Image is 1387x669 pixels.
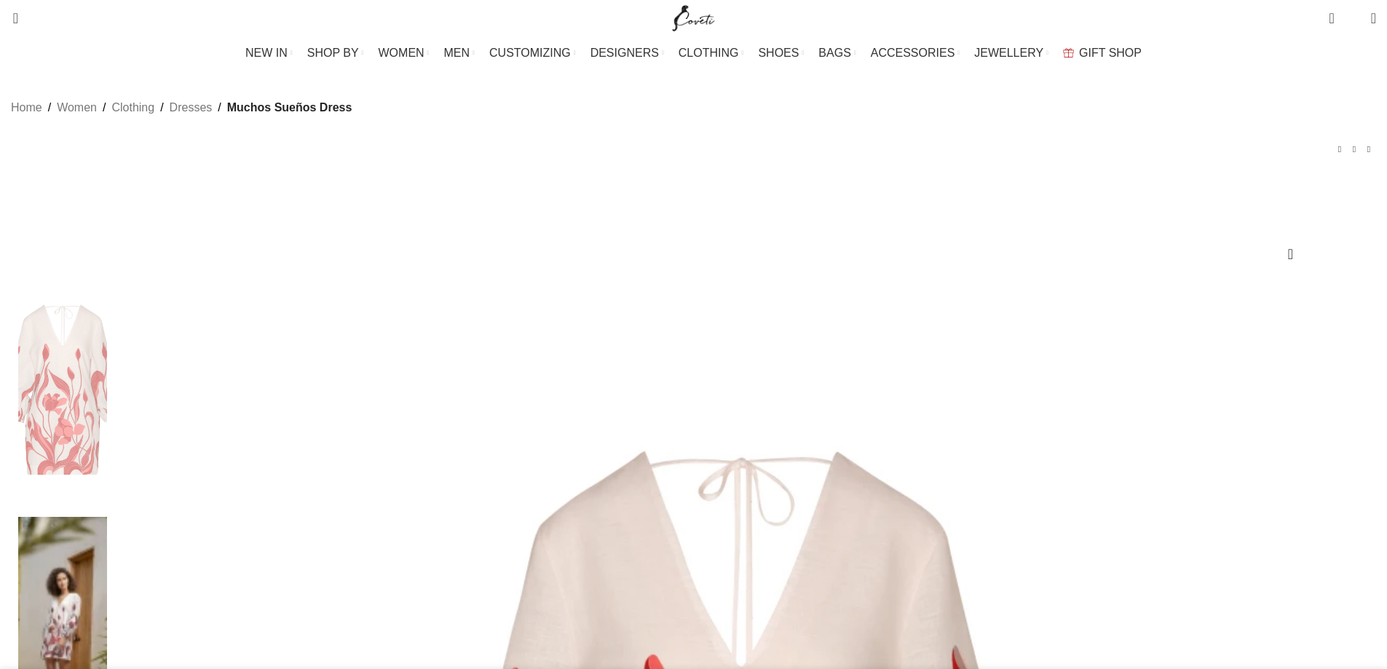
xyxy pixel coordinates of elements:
a: ACCESSORIES [871,39,960,68]
span: ACCESSORIES [871,46,955,60]
a: BAGS [818,39,855,68]
span: DESIGNERS [590,46,659,60]
a: Clothing [111,98,154,117]
a: Search [4,4,18,33]
a: SHOES [758,39,804,68]
nav: Breadcrumb [11,98,352,117]
a: Home [11,98,42,117]
span: CUSTOMIZING [489,46,571,60]
a: Dresses [170,98,213,117]
img: Andres Otalora luxury designer Dress with bold silhouette in linen [18,270,107,510]
a: WOMEN [379,39,430,68]
a: DESIGNERS [590,39,664,68]
a: Previous product [1332,142,1347,157]
a: CUSTOMIZING [489,39,576,68]
span: WOMEN [379,46,424,60]
div: My Wishlist [1345,4,1360,33]
span: SHOP BY [307,46,359,60]
span: SHOES [758,46,799,60]
span: 0 [1348,15,1359,25]
a: CLOTHING [679,39,744,68]
a: 1 [1321,4,1341,33]
span: JEWELLERY [974,46,1043,60]
a: NEW IN [245,39,293,68]
div: Main navigation [4,39,1383,68]
span: CLOTHING [679,46,739,60]
span: BAGS [818,46,850,60]
span: 1 [1330,7,1341,18]
a: GIFT SHOP [1063,39,1142,68]
span: NEW IN [245,46,288,60]
span: Muchos Sueños Dress [227,98,352,117]
img: GiftBag [1063,48,1074,58]
span: GIFT SHOP [1079,46,1142,60]
a: MEN [444,39,475,68]
a: JEWELLERY [974,39,1048,68]
a: Next product [1362,142,1376,157]
span: MEN [444,46,470,60]
a: Women [57,98,97,117]
a: SHOP BY [307,39,364,68]
a: Site logo [669,11,718,23]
